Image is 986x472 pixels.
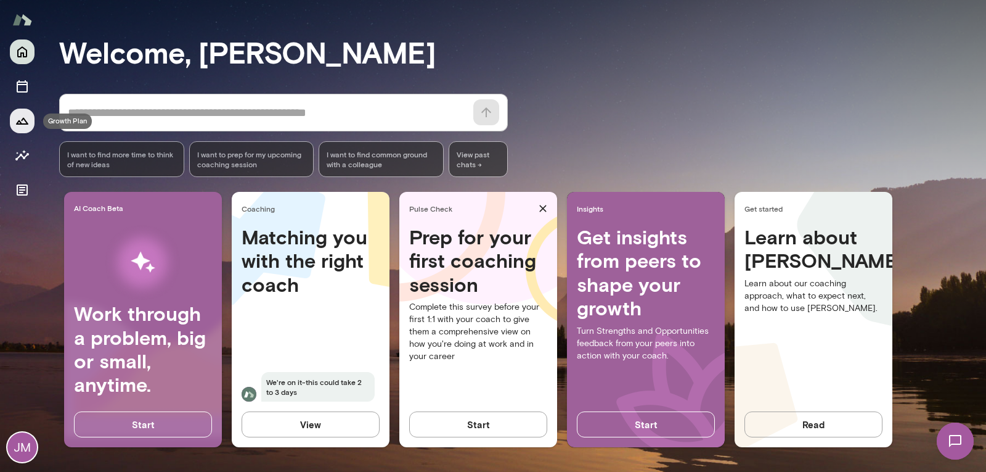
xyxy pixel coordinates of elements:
[189,141,314,177] div: I want to prep for my upcoming coaching session
[74,302,212,397] h4: Work through a problem, big or small, anytime.
[409,301,547,363] p: Complete this survey before your first 1:1 with your coach to give them a comprehensive view on h...
[577,225,715,320] h4: Get insights from peers to shape your growth
[7,433,37,462] div: JM
[744,204,887,213] span: Get started
[67,149,176,169] span: I want to find more time to think of new ideas
[409,225,547,296] h4: Prep for your first coaching session
[577,204,720,213] span: Insights
[10,143,35,168] button: Insights
[577,325,715,362] p: Turn Strengths and Opportunities feedback from your peers into action with your coach.
[74,412,212,437] button: Start
[319,141,444,177] div: I want to find common ground with a colleague
[242,204,385,213] span: Coaching
[10,39,35,64] button: Home
[197,149,306,169] span: I want to prep for my upcoming coaching session
[577,412,715,437] button: Start
[12,8,32,31] img: Mento
[409,204,534,213] span: Pulse Check
[242,225,380,296] h4: Matching you with the right coach
[10,178,35,202] button: Documents
[88,223,198,302] img: AI Workflows
[10,74,35,99] button: Sessions
[409,412,547,437] button: Start
[261,372,375,402] span: We're on it-this could take 2 to 3 days
[744,412,882,437] button: Read
[74,203,217,213] span: AI Coach Beta
[59,141,184,177] div: I want to find more time to think of new ideas
[744,278,882,315] p: Learn about our coaching approach, what to expect next, and how to use [PERSON_NAME].
[744,225,882,273] h4: Learn about [PERSON_NAME]
[327,149,436,169] span: I want to find common ground with a colleague
[10,109,35,133] button: Growth Plan
[43,114,92,129] div: Growth Plan
[59,35,986,69] h3: Welcome, [PERSON_NAME]
[242,412,380,437] button: View
[449,141,508,177] span: View past chats ->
